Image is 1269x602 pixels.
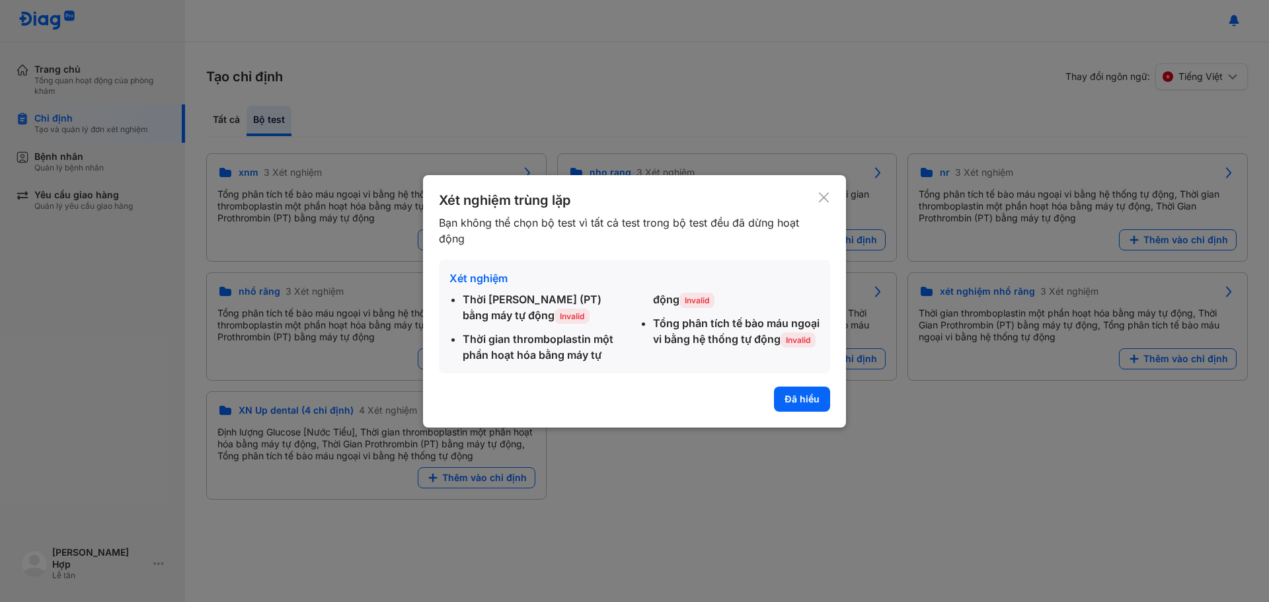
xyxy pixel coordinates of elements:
span: Invalid [555,309,590,324]
span: Invalid [781,332,816,348]
div: Xét nghiệm [449,270,820,286]
div: Xét nghiệm trùng lặp [439,191,818,209]
div: Thời [PERSON_NAME] (PT) bằng máy tự động [463,291,629,323]
div: Bạn không thể chọn bộ test vì tất cả test trong bộ test đều đã dừng hoạt động [439,215,818,246]
button: Đã hiểu [774,387,830,412]
span: Invalid [679,293,714,308]
div: Tổng phân tích tế bào máu ngoại vi bằng hệ thống tự động [653,315,820,347]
